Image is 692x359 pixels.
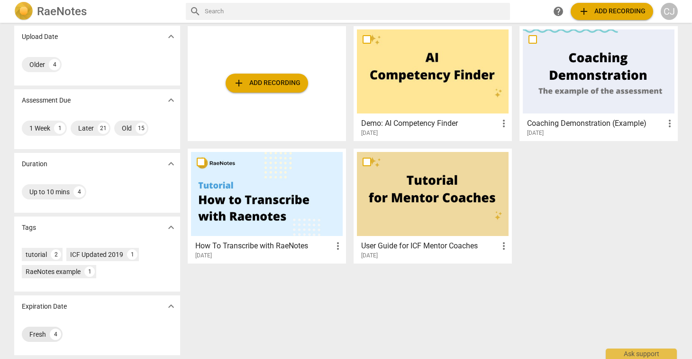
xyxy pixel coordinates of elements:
[226,74,308,93] button: Upload
[165,301,177,312] span: expand_more
[54,123,65,134] div: 1
[195,252,212,260] span: [DATE]
[578,6,590,17] span: add
[49,59,60,70] div: 4
[26,267,81,276] div: RaeNotes example
[37,5,87,18] h2: RaeNotes
[233,77,300,89] span: Add recording
[70,250,123,259] div: ICF Updated 2019
[165,94,177,106] span: expand_more
[51,249,61,260] div: 2
[205,4,506,19] input: Search
[357,29,509,137] a: Demo: AI Competency Finder[DATE]
[165,31,177,42] span: expand_more
[578,6,646,17] span: Add recording
[361,129,378,137] span: [DATE]
[164,29,178,44] button: Show more
[165,222,177,233] span: expand_more
[22,95,71,105] p: Assessment Due
[73,186,85,198] div: 4
[14,2,33,21] img: Logo
[22,32,58,42] p: Upload Date
[361,252,378,260] span: [DATE]
[190,6,201,17] span: search
[661,3,678,20] button: CJ
[664,118,675,129] span: more_vert
[50,329,61,340] div: 4
[527,118,664,129] h3: Coaching Demonstration (Example)
[29,330,46,339] div: Fresh
[606,349,677,359] div: Ask support
[195,240,332,252] h3: How To Transcribe with RaeNotes
[361,118,498,129] h3: Demo: AI Competency Finder
[29,187,70,197] div: Up to 10 mins
[498,240,510,252] span: more_vert
[22,223,36,233] p: Tags
[498,118,510,129] span: more_vert
[527,129,544,137] span: [DATE]
[122,123,132,133] div: Old
[553,6,564,17] span: help
[164,93,178,107] button: Show more
[84,266,95,277] div: 1
[22,159,47,169] p: Duration
[26,250,47,259] div: tutorial
[550,3,567,20] a: Help
[357,152,509,259] a: User Guide for ICF Mentor Coaches[DATE]
[361,240,498,252] h3: User Guide for ICF Mentor Coaches
[164,299,178,313] button: Show more
[29,123,50,133] div: 1 Week
[14,2,178,21] a: LogoRaeNotes
[22,302,67,312] p: Expiration Date
[127,249,137,260] div: 1
[332,240,344,252] span: more_vert
[571,3,653,20] button: Upload
[29,60,45,69] div: Older
[78,123,94,133] div: Later
[98,123,109,134] div: 21
[164,157,178,171] button: Show more
[136,123,147,134] div: 15
[164,220,178,235] button: Show more
[233,77,245,89] span: add
[523,29,674,137] a: Coaching Demonstration (Example)[DATE]
[165,158,177,170] span: expand_more
[191,152,343,259] a: How To Transcribe with RaeNotes[DATE]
